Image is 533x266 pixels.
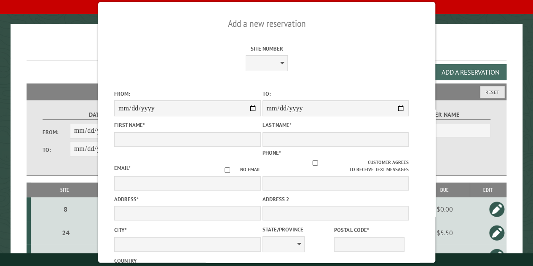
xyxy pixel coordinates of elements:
label: Dates [43,110,153,120]
th: Due [420,183,470,197]
label: Customer agrees to receive text messages [262,159,409,173]
div: 8 [34,205,97,213]
label: Phone [262,149,281,156]
label: To: [262,90,409,98]
div: 24 [34,228,97,237]
h2: Filters [27,83,506,99]
label: Address [114,195,260,203]
td: $0.00 [420,197,470,221]
label: From: [43,128,70,136]
label: Address 2 [262,195,409,203]
label: To: [43,146,70,154]
button: Reset [480,86,505,98]
label: Site Number [193,45,340,53]
label: No email [214,166,260,173]
h1: Reservations [27,38,506,61]
label: First Name [114,121,260,129]
label: State/Province [262,226,332,234]
th: Edit [470,183,506,197]
input: Customer agrees to receive text messages [262,160,367,166]
label: Email [114,164,130,172]
label: From: [114,90,260,98]
th: Site [31,183,98,197]
div: 6 [34,252,97,261]
label: City [114,226,260,234]
label: Country [114,257,260,265]
label: Customer Name [380,110,490,120]
button: Add a Reservation [434,64,506,80]
label: Postal Code [334,226,404,234]
td: $5.50 [420,221,470,245]
input: No email [214,167,240,173]
h2: Add a new reservation [114,16,419,32]
label: Last Name [262,121,409,129]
